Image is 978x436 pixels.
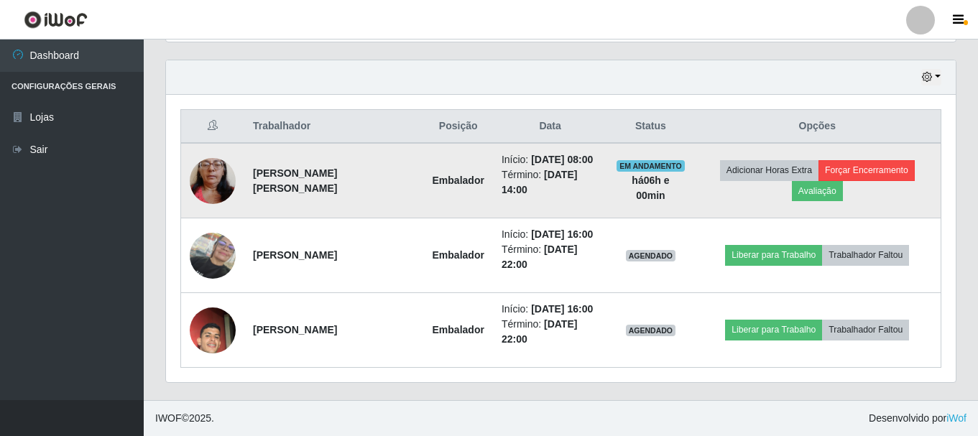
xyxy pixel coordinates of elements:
li: Término: [502,242,599,272]
a: iWof [946,412,967,424]
th: Posição [424,110,493,144]
button: Adicionar Horas Extra [720,160,818,180]
th: Data [493,110,607,144]
strong: [PERSON_NAME] [253,249,337,261]
span: © 2025 . [155,411,214,426]
li: Término: [502,167,599,198]
img: 1720171489810.jpeg [190,233,236,279]
th: Trabalhador [244,110,424,144]
th: Status [607,110,693,144]
time: [DATE] 16:00 [531,228,593,240]
span: AGENDADO [626,250,676,261]
span: Desenvolvido por [869,411,967,426]
span: AGENDADO [626,325,676,336]
span: EM ANDAMENTO [617,160,685,172]
li: Término: [502,317,599,347]
strong: há 06 h e 00 min [632,175,669,201]
strong: Embalador [433,324,484,335]
button: Liberar para Trabalho [725,245,822,265]
span: IWOF [155,412,182,424]
button: Liberar para Trabalho [725,320,822,340]
strong: [PERSON_NAME] [253,324,337,335]
time: [DATE] 08:00 [531,154,593,165]
img: 1755643695220.jpeg [190,140,236,222]
img: CoreUI Logo [24,11,88,29]
strong: [PERSON_NAME] [PERSON_NAME] [253,167,337,194]
img: 1729120016145.jpeg [190,289,236,371]
button: Forçar Encerramento [818,160,915,180]
th: Opções [694,110,941,144]
button: Trabalhador Faltou [822,245,909,265]
strong: Embalador [433,249,484,261]
time: [DATE] 16:00 [531,303,593,315]
li: Início: [502,302,599,317]
button: Trabalhador Faltou [822,320,909,340]
li: Início: [502,227,599,242]
li: Início: [502,152,599,167]
strong: Embalador [433,175,484,186]
button: Avaliação [792,181,843,201]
